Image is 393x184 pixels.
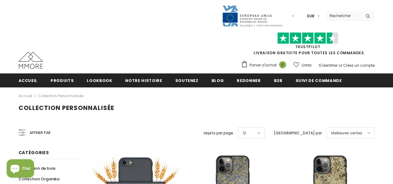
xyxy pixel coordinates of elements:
[30,129,51,136] span: Affiner par
[19,73,38,87] a: Accueil
[19,92,32,100] a: Accueil
[19,104,114,112] span: Collection personnalisée
[19,165,55,171] span: Collection de bois
[222,5,283,27] img: Javni Razpis
[19,78,38,83] span: Accueil
[19,163,55,174] a: Collection de bois
[274,130,322,136] label: [GEOGRAPHIC_DATA] par
[293,60,312,70] a: Listes
[274,73,282,87] a: B2B
[19,150,49,156] span: Catégories
[319,63,338,68] a: S'identifier
[343,63,375,68] a: Créez un compte
[326,11,361,20] input: Search Site
[296,73,342,87] a: Suivi de commande
[307,13,314,19] span: EUR
[19,176,59,182] span: Collection Organika
[203,130,233,136] label: objets par page
[241,35,375,55] span: LIVRAISON GRATUITE POUR TOUTES LES COMMANDES
[237,73,261,87] a: Redonner
[125,73,162,87] a: Notre histoire
[19,52,43,69] img: Cas MMORE
[5,159,36,179] inbox-online-store-chat: Shopify online store chat
[222,13,283,18] a: Javni Razpis
[38,93,83,98] a: Collection personnalisée
[175,78,198,83] span: soutenez
[331,130,362,136] span: Meilleures ventes
[241,61,289,70] a: Panier d'achat 0
[87,73,112,87] a: Lookbook
[295,44,321,49] a: TrustPilot
[277,32,338,44] img: Faites confiance aux étoiles pilotes
[51,78,74,83] span: Produits
[237,78,261,83] span: Redonner
[339,63,342,68] span: or
[175,73,198,87] a: soutenez
[87,78,112,83] span: Lookbook
[212,78,224,83] span: Blog
[51,73,74,87] a: Produits
[243,130,246,136] span: 12
[296,78,342,83] span: Suivi de commande
[125,78,162,83] span: Notre histoire
[274,78,282,83] span: B2B
[250,62,277,68] span: Panier d'achat
[279,61,286,68] span: 0
[302,62,312,68] span: Listes
[212,73,224,87] a: Blog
